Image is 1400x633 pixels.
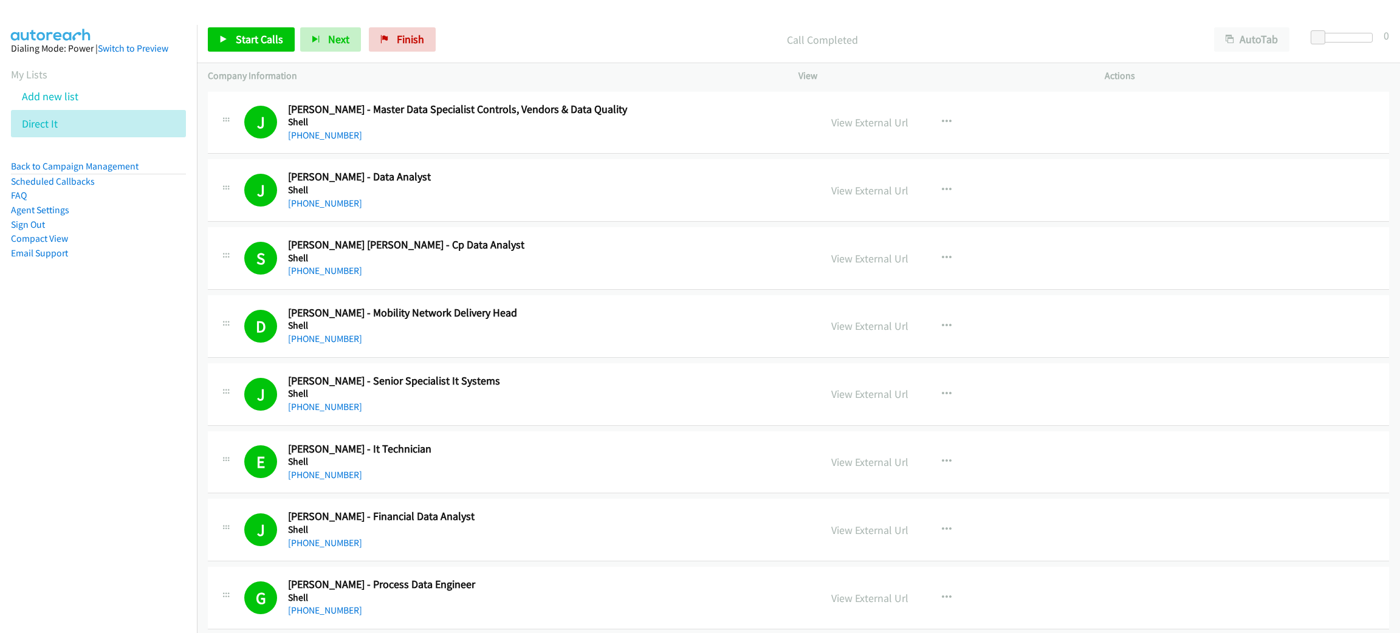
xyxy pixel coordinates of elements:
span: Finish [397,32,424,46]
h2: [PERSON_NAME] - Master Data Specialist Controls, Vendors & Data Quality [288,103,803,117]
h1: J [244,106,277,139]
h1: D [244,310,277,343]
a: Back to Campaign Management [11,160,139,172]
a: [PHONE_NUMBER] [288,401,362,412]
h5: Shell [288,184,803,196]
a: [PHONE_NUMBER] [288,604,362,616]
p: View [798,69,1083,83]
h1: S [244,242,277,275]
button: AutoTab [1214,27,1289,52]
a: [PHONE_NUMBER] [288,469,362,481]
div: Dialing Mode: Power | [11,41,186,56]
h5: Shell [288,320,803,332]
h1: J [244,378,277,411]
p: Actions [1105,69,1389,83]
p: Company Information [208,69,777,83]
span: Next [328,32,349,46]
a: View External Url [831,183,908,197]
a: Email Support [11,247,68,259]
a: View External Url [831,387,908,401]
h2: [PERSON_NAME] - Senior Specialist It Systems [288,374,803,388]
a: View External Url [831,591,908,605]
h1: J [244,174,277,207]
p: Call Completed [452,32,1192,48]
a: My Lists [11,67,47,81]
h5: Shell [288,252,803,264]
a: View External Url [831,319,908,333]
button: Next [300,27,361,52]
a: [PHONE_NUMBER] [288,129,362,141]
h2: [PERSON_NAME] [PERSON_NAME] - Cp Data Analyst [288,238,803,252]
iframe: Resource Center [1365,268,1400,364]
a: Scheduled Callbacks [11,176,95,187]
a: Sign Out [11,219,45,230]
a: Agent Settings [11,204,69,216]
h5: Shell [288,388,803,400]
span: Start Calls [236,32,283,46]
a: Switch to Preview [98,43,168,54]
a: [PHONE_NUMBER] [288,333,362,344]
h5: Shell [288,456,803,468]
a: [PHONE_NUMBER] [288,265,362,276]
h5: Shell [288,524,803,536]
a: [PHONE_NUMBER] [288,537,362,549]
a: View External Url [831,115,908,129]
h2: [PERSON_NAME] - Mobility Network Delivery Head [288,306,803,320]
div: 0 [1384,27,1389,44]
h5: Shell [288,592,803,604]
h5: Shell [288,116,803,128]
a: FAQ [11,190,27,201]
a: [PHONE_NUMBER] [288,197,362,209]
a: Finish [369,27,436,52]
h2: [PERSON_NAME] - Data Analyst [288,170,803,184]
h2: [PERSON_NAME] - Process Data Engineer [288,578,803,592]
a: Compact View [11,233,68,244]
h1: E [244,445,277,478]
h2: [PERSON_NAME] - It Technician [288,442,803,456]
div: Delay between calls (in seconds) [1317,33,1373,43]
h1: G [244,581,277,614]
h1: J [244,513,277,546]
a: View External Url [831,523,908,537]
h2: [PERSON_NAME] - Financial Data Analyst [288,510,803,524]
a: View External Url [831,251,908,265]
a: Add new list [22,89,78,103]
a: Direct It [22,117,58,131]
a: Start Calls [208,27,295,52]
a: View External Url [831,455,908,469]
